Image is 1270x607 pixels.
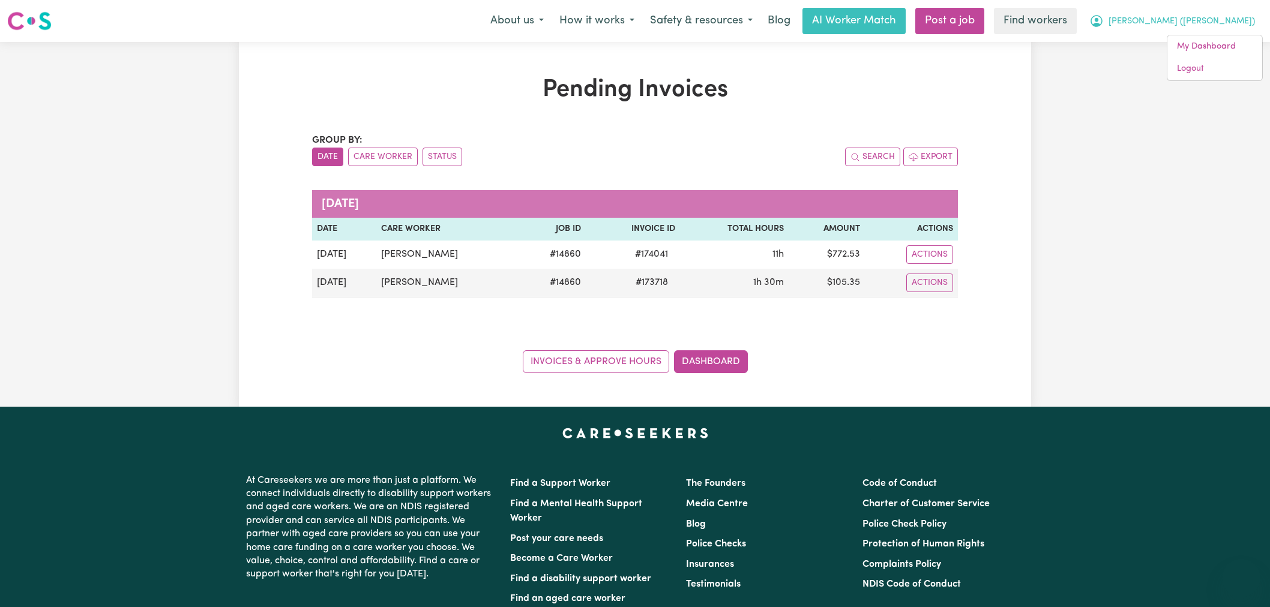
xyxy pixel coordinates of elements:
[376,241,519,269] td: [PERSON_NAME]
[862,560,941,569] a: Complaints Policy
[7,10,52,32] img: Careseekers logo
[1082,8,1263,34] button: My Account
[845,148,900,166] button: Search
[7,7,52,35] a: Careseekers logo
[510,499,642,523] a: Find a Mental Health Support Worker
[906,245,953,264] button: Actions
[760,8,798,34] a: Blog
[1167,35,1263,81] div: My Account
[686,539,746,549] a: Police Checks
[915,8,984,34] a: Post a job
[348,148,418,166] button: sort invoices by care worker
[312,190,958,218] caption: [DATE]
[523,350,669,373] a: Invoices & Approve Hours
[1167,58,1262,80] a: Logout
[562,428,708,438] a: Careseekers home page
[552,8,642,34] button: How it works
[686,519,706,529] a: Blog
[802,8,906,34] a: AI Worker Match
[862,539,984,549] a: Protection of Human Rights
[1167,35,1262,58] a: My Dashboard
[772,250,784,259] span: 11 hours
[680,218,789,241] th: Total Hours
[312,269,376,298] td: [DATE]
[586,218,680,241] th: Invoice ID
[862,479,937,488] a: Code of Conduct
[510,534,603,543] a: Post your care needs
[519,269,586,298] td: # 14860
[510,554,613,563] a: Become a Care Worker
[862,519,946,529] a: Police Check Policy
[906,274,953,292] button: Actions
[376,218,519,241] th: Care Worker
[312,148,343,166] button: sort invoices by date
[642,8,760,34] button: Safety & resources
[686,499,748,509] a: Media Centre
[510,594,625,603] a: Find an aged care worker
[519,241,586,269] td: # 14860
[903,148,958,166] button: Export
[628,247,675,262] span: # 174041
[312,76,958,104] h1: Pending Invoices
[628,275,675,290] span: # 173718
[994,8,1077,34] a: Find workers
[1109,15,1255,28] span: [PERSON_NAME] ([PERSON_NAME])
[686,579,741,589] a: Testimonials
[423,148,462,166] button: sort invoices by paid status
[510,574,651,584] a: Find a disability support worker
[246,469,496,586] p: At Careseekers we are more than just a platform. We connect individuals directly to disability su...
[1222,559,1260,597] iframe: Button to launch messaging window
[510,479,610,488] a: Find a Support Worker
[862,499,990,509] a: Charter of Customer Service
[674,350,748,373] a: Dashboard
[789,241,865,269] td: $ 772.53
[686,479,745,488] a: The Founders
[862,579,961,589] a: NDIS Code of Conduct
[686,560,734,569] a: Insurances
[865,218,958,241] th: Actions
[312,218,376,241] th: Date
[519,218,586,241] th: Job ID
[312,136,363,145] span: Group by:
[312,241,376,269] td: [DATE]
[483,8,552,34] button: About us
[376,269,519,298] td: [PERSON_NAME]
[789,218,865,241] th: Amount
[753,278,784,287] span: 1 hour 30 minutes
[789,269,865,298] td: $ 105.35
